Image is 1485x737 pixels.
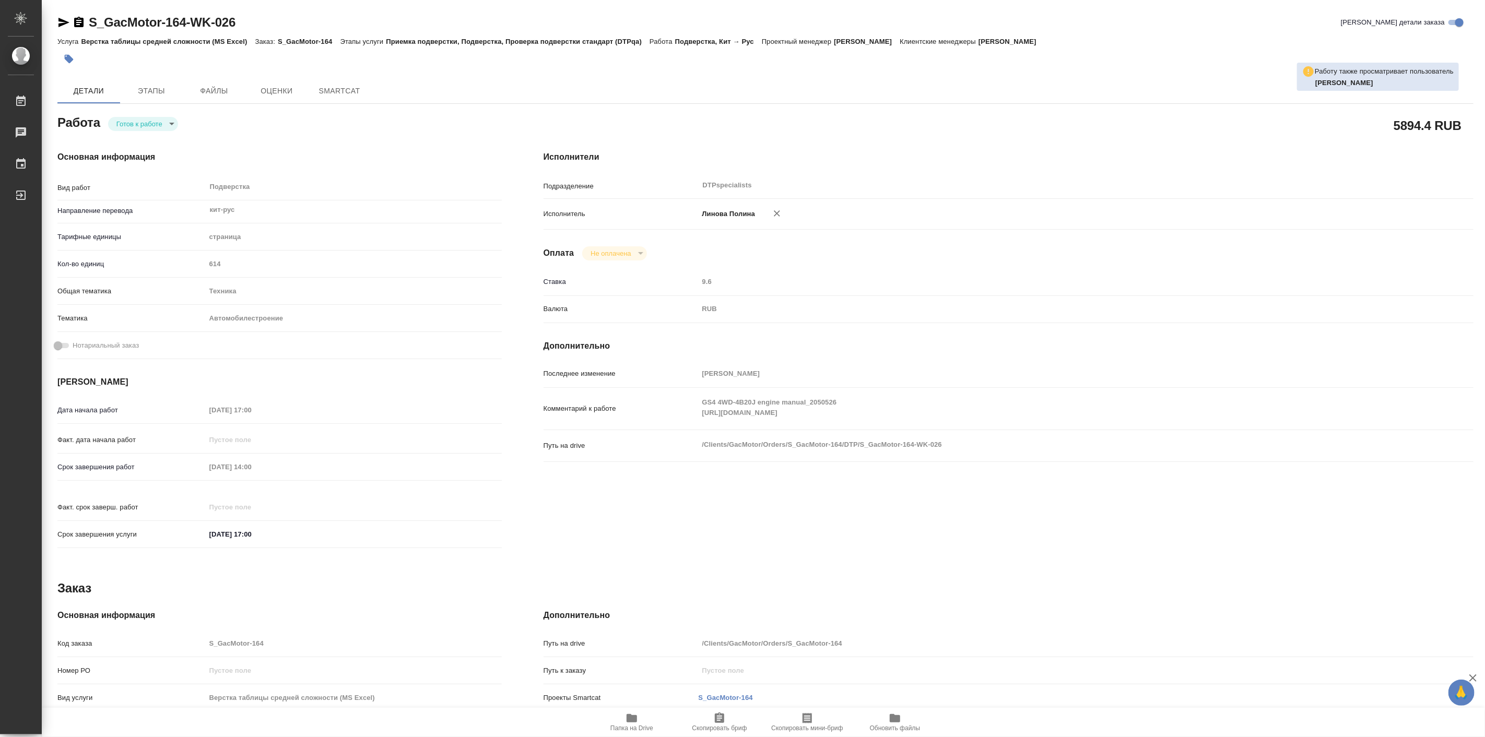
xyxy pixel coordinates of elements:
[699,394,1396,422] textarea: GS4 4WD-4B20J engine manual_2050526 [URL][DOMAIN_NAME]
[57,502,206,513] p: Факт. срок заверш. работ
[544,441,699,451] p: Путь на drive
[126,85,176,98] span: Этапы
[1315,78,1454,88] p: Петрова Валерия
[206,636,502,651] input: Пустое поле
[57,206,206,216] p: Направление перевода
[340,38,386,45] p: Этапы услуги
[57,665,206,676] p: Номер РО
[81,38,255,45] p: Верстка таблицы средней сложности (MS Excel)
[699,636,1396,651] input: Пустое поле
[544,340,1474,352] h4: Дополнительно
[870,724,921,732] span: Обновить файлы
[57,286,206,296] p: Общая тематика
[57,609,502,622] h4: Основная информация
[588,708,676,737] button: Папка на Drive
[544,665,699,676] p: Путь к заказу
[851,708,939,737] button: Обновить файлы
[113,120,166,128] button: Готов к работе
[206,663,502,678] input: Пустое поле
[57,435,206,445] p: Факт. дата начала работ
[57,47,80,70] button: Добавить тэг
[57,405,206,415] p: Дата начала работ
[57,529,206,540] p: Срок завершения услуги
[108,117,178,131] div: Готов к работе
[582,246,646,260] div: Готов к работе
[206,256,502,271] input: Пустое поле
[834,38,900,45] p: [PERSON_NAME]
[544,403,699,414] p: Комментарий к работе
[57,313,206,324] p: Тематика
[544,693,699,703] p: Проекты Smartcat
[206,228,502,246] div: страница
[544,304,699,314] p: Валюта
[544,638,699,649] p: Путь на drive
[979,38,1044,45] p: [PERSON_NAME]
[699,209,756,219] p: Линова Полина
[544,247,574,259] h4: Оплата
[1453,682,1470,704] span: 🙏
[762,38,834,45] p: Проектный менеджер
[699,300,1396,318] div: RUB
[57,259,206,269] p: Кол-во единиц
[699,694,753,702] a: S_GacMotor-164
[206,527,297,542] input: ✎ Введи что-нибудь
[57,112,100,131] h2: Работа
[544,181,699,192] p: Подразделение
[57,462,206,472] p: Срок завершения работ
[57,693,206,703] p: Вид услуги
[587,249,634,258] button: Не оплачена
[544,609,1474,622] h4: Дополнительно
[1394,116,1462,134] h2: 5894.4 RUB
[699,663,1396,678] input: Пустое поле
[544,368,699,379] p: Последнее изменение
[544,151,1474,163] h4: Исполнители
[64,85,114,98] span: Детали
[1448,680,1475,706] button: 🙏
[675,38,762,45] p: Подверстка, Кит → Рус
[386,38,650,45] p: Приемка подверстки, Подверстка, Проверка подверстки стандарт (DTPqa)
[610,724,653,732] span: Папка на Drive
[57,151,502,163] h4: Основная информация
[771,724,843,732] span: Скопировать мини-бриф
[57,638,206,649] p: Код заказа
[314,85,364,98] span: SmartCat
[57,376,502,388] h4: [PERSON_NAME]
[1341,17,1445,28] span: [PERSON_NAME] детали заказа
[900,38,979,45] p: Клиентские менеджеры
[699,436,1396,454] textarea: /Clients/GacMotor/Orders/S_GacMotor-164/DTP/S_GacMotor-164-WK-026
[699,274,1396,289] input: Пустое поле
[57,232,206,242] p: Тарифные единицы
[699,366,1396,381] input: Пустое поле
[57,183,206,193] p: Вид работ
[73,16,85,29] button: Скопировать ссылку
[255,38,278,45] p: Заказ:
[206,500,297,515] input: Пустое поле
[206,690,502,705] input: Пустое поле
[57,38,81,45] p: Услуга
[692,724,747,732] span: Скопировать бриф
[189,85,239,98] span: Файлы
[1315,66,1454,77] p: Работу также просматривает пользователь
[206,282,502,300] div: Техника
[73,340,139,351] span: Нотариальный заказ
[765,202,788,225] button: Удалить исполнителя
[57,16,70,29] button: Скопировать ссылку для ЯМессенджера
[544,277,699,287] p: Ставка
[206,459,297,474] input: Пустое поле
[206,402,297,418] input: Пустое поле
[206,310,502,327] div: Автомобилестроение
[650,38,675,45] p: Работа
[763,708,851,737] button: Скопировать мини-бриф
[676,708,763,737] button: Скопировать бриф
[206,432,297,447] input: Пустое поле
[252,85,302,98] span: Оценки
[57,580,91,597] h2: Заказ
[544,209,699,219] p: Исполнитель
[89,15,235,29] a: S_GacMotor-164-WK-026
[278,38,340,45] p: S_GacMotor-164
